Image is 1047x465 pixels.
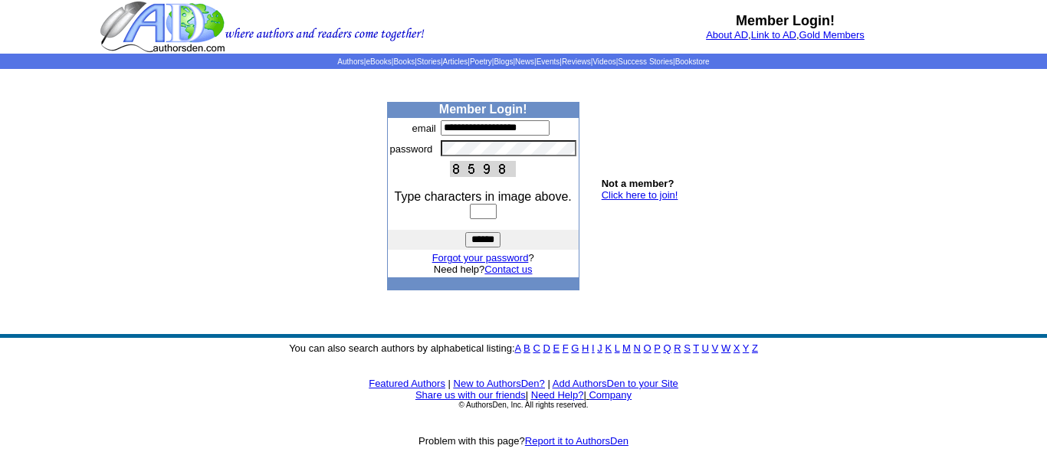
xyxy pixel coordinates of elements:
a: D [543,342,550,354]
a: New to AuthorsDen? [454,378,545,389]
a: Click here to join! [602,189,678,201]
font: Need help? [434,264,533,275]
a: P [654,342,660,354]
a: Articles [443,57,468,66]
a: Videos [592,57,615,66]
a: K [605,342,612,354]
a: A [515,342,521,354]
a: Books [393,57,415,66]
a: Need Help? [531,389,584,401]
font: , , [706,29,865,41]
img: This Is CAPTCHA Image [450,161,516,177]
a: U [702,342,709,354]
a: I [592,342,595,354]
font: ? [432,252,534,264]
font: Type characters in image above. [395,190,572,203]
font: | [547,378,550,389]
font: Problem with this page? [418,435,629,447]
a: Success Stories [618,57,673,66]
a: H [582,342,589,354]
a: T [693,342,699,354]
a: Company [589,389,632,401]
a: L [615,342,620,354]
a: S [684,342,691,354]
a: O [644,342,652,354]
a: Q [663,342,671,354]
font: password [390,143,433,155]
a: F [563,342,569,354]
a: Forgot your password [432,252,529,264]
font: © AuthorsDen, Inc. All rights reserved. [458,401,588,409]
a: J [597,342,602,354]
a: Gold Members [799,29,865,41]
font: | [526,389,528,401]
a: Poetry [470,57,492,66]
b: Member Login! [439,103,527,116]
a: V [712,342,719,354]
a: Report it to AuthorsDen [525,435,629,447]
a: eBooks [366,57,391,66]
font: email [412,123,436,134]
a: B [523,342,530,354]
a: N [634,342,641,354]
a: E [553,342,560,354]
a: Authors [337,57,363,66]
a: C [533,342,540,354]
a: R [674,342,681,354]
a: Link to AD [751,29,796,41]
a: Y [743,342,749,354]
font: | [448,378,451,389]
a: Bookstore [675,57,710,66]
a: Share us with our friends [415,389,526,401]
font: | [583,389,632,401]
b: Member Login! [736,13,835,28]
a: X [734,342,740,354]
span: | | | | | | | | | | | | [337,57,709,66]
b: Not a member? [602,178,674,189]
a: W [721,342,730,354]
a: Z [752,342,758,354]
a: M [622,342,631,354]
a: Featured Authors [369,378,445,389]
a: G [571,342,579,354]
a: News [515,57,534,66]
a: Blogs [494,57,513,66]
a: Add AuthorsDen to your Site [553,378,678,389]
a: Reviews [562,57,591,66]
a: Events [537,57,560,66]
a: About AD [706,29,748,41]
a: Contact us [484,264,532,275]
a: Stories [417,57,441,66]
font: You can also search authors by alphabetical listing: [289,342,758,354]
